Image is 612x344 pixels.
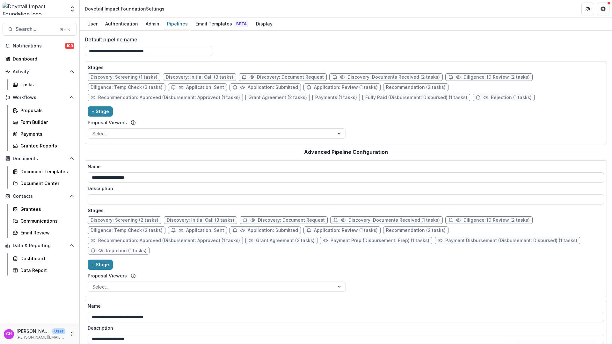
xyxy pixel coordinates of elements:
button: Partners [581,3,594,15]
div: Grantee Reports [20,142,72,149]
div: Admin [143,19,162,28]
div: Data Report [20,267,72,274]
button: Get Help [597,3,609,15]
span: Diligence: Temp Check (3 tasks) [91,85,163,90]
a: Dashboard [3,54,77,64]
span: Documents [13,156,67,161]
span: Application: Sent [186,85,224,90]
span: Discovery: Screening (2 tasks) [91,218,158,223]
span: Recommendation: Approved (Disbursement: Approved) (1 tasks) [98,95,240,100]
button: Open entity switcher [68,3,77,15]
p: User [52,328,65,334]
a: Authentication [103,18,141,30]
span: Grant Agreement (2 tasks) [256,238,315,243]
button: Open Data & Reporting [3,240,77,251]
span: Discovery: Initial Call (3 tasks) [167,218,234,223]
div: ⌘ + K [59,26,71,33]
span: Application: Sent [186,228,224,233]
a: Form Builder [10,117,77,127]
div: Tasks [20,81,72,88]
span: Discovery: Document Request [258,218,325,223]
button: Open Documents [3,154,77,164]
span: Discovery: Documents Received (1 tasks) [348,218,440,223]
a: Display [253,18,275,30]
button: Open Contacts [3,191,77,201]
div: Document Center [20,180,72,187]
label: Proposal Viewers [88,272,127,279]
nav: breadcrumb [82,4,167,13]
a: Document Templates [10,166,77,177]
span: Fully Paid (Disbursement: Disbursed) (1 tasks) [365,95,467,100]
span: 100 [65,43,74,49]
a: Communications [10,216,77,226]
span: Discovery: Documents Received (2 tasks) [347,75,440,80]
div: Grantees [20,206,72,212]
label: Description [88,325,600,331]
a: Grantee Reports [10,140,77,151]
div: Proposals [20,107,72,114]
span: Application: Submitted [248,85,298,90]
h2: Advanced Pipeline Configuration [304,149,388,155]
button: + Stage [88,106,113,117]
span: Beta [235,21,248,27]
div: Email Templates [193,19,251,28]
a: Payments [10,129,77,139]
a: Proposals [10,105,77,116]
span: Search... [16,26,56,32]
div: Courtney Eker Hardy [6,332,12,336]
div: Authentication [103,19,141,28]
span: Payments (1 tasks) [315,95,357,100]
a: Grantees [10,204,77,214]
span: Application: Submitted [248,228,298,233]
span: Payment Prep (Disbursement: Prep) (1 tasks) [331,238,429,243]
label: Description [88,185,600,192]
a: Pipelines [164,18,190,30]
button: Open Activity [3,67,77,77]
label: Proposal Viewers [88,119,127,126]
div: Document Templates [20,168,72,175]
span: Notifications [13,43,65,49]
a: Admin [143,18,162,30]
label: Default pipeline name [85,36,603,43]
a: Document Center [10,178,77,189]
span: Application: Review (1 tasks) [314,85,378,90]
div: Form Builder [20,119,72,125]
span: Diligence: ID Review (2 tasks) [463,218,530,223]
span: Application: Review (1 tasks) [314,228,378,233]
span: Grant Agreement (2 tasks) [248,95,307,100]
button: Open Workflows [3,92,77,103]
a: Data Report [10,265,77,276]
p: Stages [88,207,604,214]
a: Email Templates Beta [193,18,251,30]
button: Notifications100 [3,41,77,51]
button: + Stage [88,260,113,270]
span: Recommendation (2 tasks) [386,228,446,233]
div: Pipelines [164,19,190,28]
span: Rejection (1 tasks) [491,95,532,100]
a: Dashboard [10,253,77,264]
span: Discovery: Document Request [257,75,324,80]
div: Payments [20,131,72,137]
div: Dashboard [13,55,72,62]
span: Activity [13,69,67,75]
span: Contacts [13,194,67,199]
p: [PERSON_NAME][EMAIL_ADDRESS][DOMAIN_NAME] [17,334,65,340]
span: Workflows [13,95,67,100]
p: Name [88,163,101,170]
div: Communications [20,218,72,224]
a: User [85,18,100,30]
button: Search... [3,23,77,36]
a: Tasks [10,79,77,90]
span: Recommendation: Approved (Disbursement: Approved) (1 tasks) [98,238,240,243]
span: Rejection (1 tasks) [106,248,147,254]
span: Discovery: Screening (1 tasks) [91,75,157,80]
p: Name [88,303,101,309]
div: Dovetail Impact Foundation Settings [85,5,164,12]
button: More [68,330,76,338]
span: Data & Reporting [13,243,67,248]
div: Email Review [20,229,72,236]
span: Payment Disbursement (Disbursement: Disbursed) (1 tasks) [445,238,577,243]
div: User [85,19,100,28]
div: Dashboard [20,255,72,262]
span: Diligence: Temp Check (2 tasks) [91,228,163,233]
